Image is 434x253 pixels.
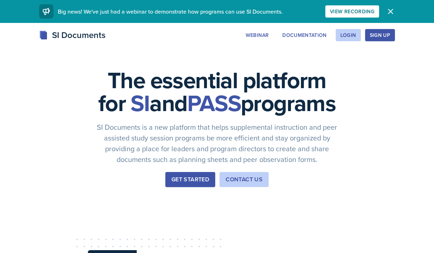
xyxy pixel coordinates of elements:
div: SI Documents [39,29,105,42]
div: Webinar [246,32,269,38]
button: Webinar [241,29,273,41]
div: Get Started [171,175,209,184]
button: View Recording [325,5,379,18]
div: Sign Up [370,32,390,38]
button: Login [336,29,361,41]
button: Sign Up [365,29,395,41]
div: Login [340,32,356,38]
button: Documentation [278,29,331,41]
button: Contact Us [220,172,269,187]
div: Contact Us [226,175,263,184]
div: Documentation [282,32,327,38]
span: Big news! We've just had a webinar to demonstrate how programs can use SI Documents. [58,8,283,15]
button: Get Started [165,172,215,187]
div: View Recording [330,9,374,14]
